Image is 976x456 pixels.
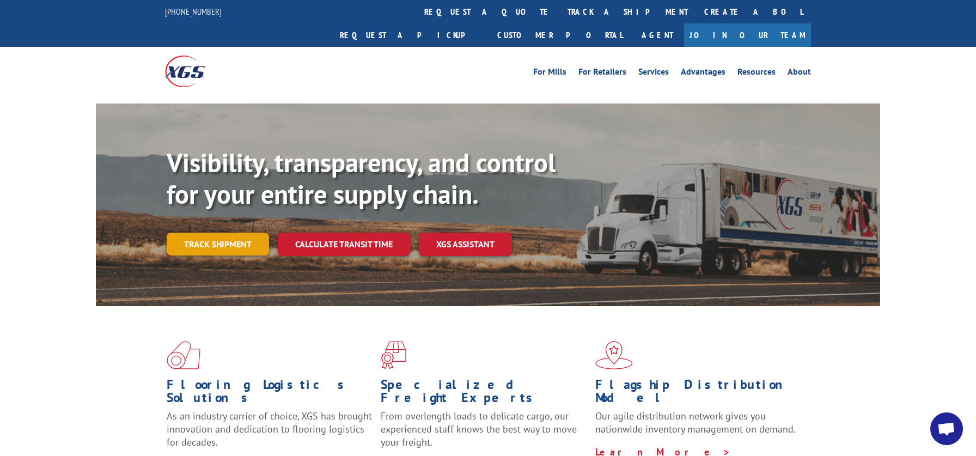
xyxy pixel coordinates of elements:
a: Calculate transit time [278,233,410,256]
h1: Flooring Logistics Solutions [167,378,373,410]
a: For Retailers [578,68,626,80]
a: Resources [737,68,776,80]
a: Request a pickup [332,23,489,47]
img: xgs-icon-focused-on-flooring-red [381,341,406,369]
a: For Mills [533,68,566,80]
h1: Specialized Freight Experts [381,378,587,410]
span: Our agile distribution network gives you nationwide inventory management on demand. [595,410,796,435]
h1: Flagship Distribution Model [595,378,801,410]
div: Open chat [930,412,963,445]
b: Visibility, transparency, and control for your entire supply chain. [167,145,556,211]
a: About [788,68,811,80]
a: XGS ASSISTANT [419,233,512,256]
a: Agent [631,23,684,47]
a: Join Our Team [684,23,811,47]
img: xgs-icon-flagship-distribution-model-red [595,341,633,369]
a: Customer Portal [489,23,631,47]
span: As an industry carrier of choice, XGS has brought innovation and dedication to flooring logistics... [167,410,372,448]
a: Advantages [681,68,725,80]
a: Track shipment [167,233,269,256]
a: [PHONE_NUMBER] [165,6,222,17]
a: Services [638,68,669,80]
img: xgs-icon-total-supply-chain-intelligence-red [167,341,200,369]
